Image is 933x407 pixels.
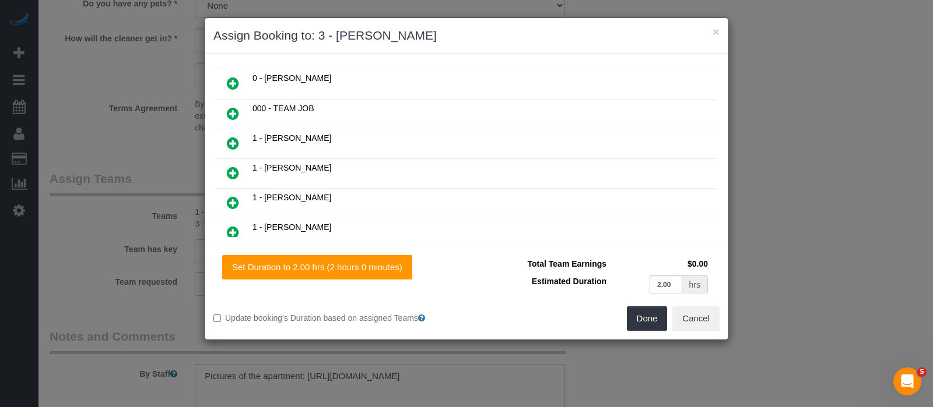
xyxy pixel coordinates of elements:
span: 1 - [PERSON_NAME] [252,163,331,172]
span: 1 - [PERSON_NAME] [252,133,331,143]
button: × [713,26,720,38]
h3: Assign Booking to: 3 - [PERSON_NAME] [213,27,720,44]
iframe: Intercom live chat [893,367,921,395]
input: Update booking's Duration based on assigned Teams [213,314,221,322]
button: Cancel [672,306,720,331]
td: Total Team Earnings [475,255,609,272]
span: 1 - [PERSON_NAME] [252,222,331,232]
button: Done [627,306,668,331]
span: 1 - [PERSON_NAME] [252,193,331,202]
td: $0.00 [609,255,711,272]
div: hrs [682,275,708,293]
span: 0 - [PERSON_NAME] [252,73,331,83]
span: 000 - TEAM JOB [252,104,314,113]
span: 5 [917,367,927,377]
span: Estimated Duration [532,277,606,286]
button: Set Duration to 2.00 hrs (2 hours 0 minutes) [222,255,412,279]
label: Update booking's Duration based on assigned Teams [213,312,458,324]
